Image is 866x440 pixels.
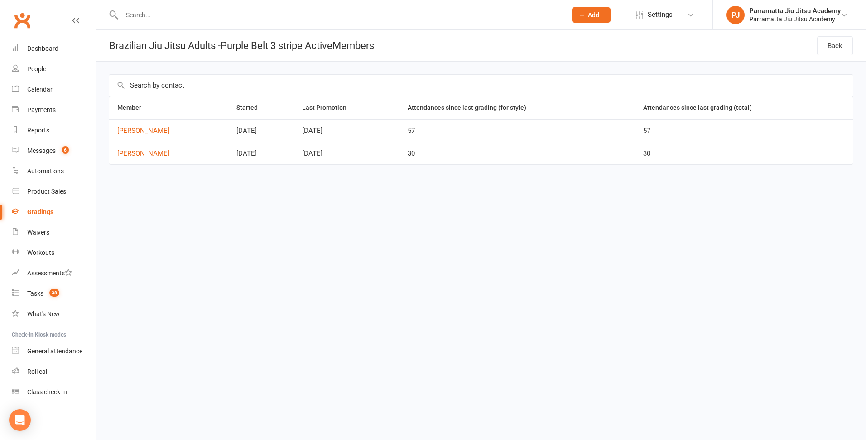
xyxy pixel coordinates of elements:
a: Assessments [12,263,96,284]
div: Payments [27,106,56,113]
div: Messages [27,147,56,154]
h1: Brazilian Jiu Jitsu Adults Active Members [96,30,374,61]
button: Add [572,7,611,23]
a: Reports [12,120,96,141]
td: [DATE] [228,142,294,165]
div: General attendance [27,347,82,355]
div: Product Sales [27,188,66,195]
a: What's New [12,304,96,324]
a: People [12,59,96,79]
th: Started [228,96,294,119]
a: [PERSON_NAME] [117,150,220,157]
a: General attendance kiosk mode [12,341,96,362]
input: Search by contact [109,75,853,96]
div: Assessments [27,269,72,277]
div: Calendar [27,86,53,93]
a: Clubworx [11,9,34,32]
span: 38 [49,289,59,297]
div: Open Intercom Messenger [9,409,31,431]
div: Roll call [27,368,48,375]
div: Workouts [27,249,54,256]
td: [DATE] [294,119,400,142]
td: [DATE] [228,119,294,142]
div: What's New [27,310,60,318]
th: Member [109,96,228,119]
div: Tasks [27,290,43,297]
div: People [27,65,46,73]
th: Attendances since last grading (total) [635,96,853,119]
div: 57 [643,127,845,135]
div: Gradings [27,208,53,215]
span: Add [588,11,599,19]
a: Messages 6 [12,141,96,161]
div: PJ [726,6,745,24]
a: Calendar [12,79,96,100]
div: 30 [408,150,626,157]
a: [PERSON_NAME] [117,127,220,135]
a: Waivers [12,222,96,243]
a: Back [817,36,853,55]
a: Workouts [12,243,96,263]
a: Class kiosk mode [12,382,96,402]
div: Reports [27,127,49,134]
th: Attendances since last grading (for style) [399,96,635,119]
div: Parramatta Jiu Jitsu Academy [749,7,841,15]
td: [DATE] [294,142,400,165]
span: - Purple Belt 3 stripe [218,40,303,51]
div: Dashboard [27,45,58,52]
a: Roll call [12,362,96,382]
div: Automations [27,167,64,175]
span: 6 [62,146,69,154]
div: Waivers [27,229,49,236]
th: Last Promotion [294,96,400,119]
a: Payments [12,100,96,120]
a: Automations [12,161,96,181]
a: Gradings [12,202,96,222]
a: Tasks 38 [12,284,96,304]
a: Dashboard [12,39,96,59]
a: Product Sales [12,181,96,202]
div: Class check-in [27,388,67,396]
div: 57 [408,127,626,135]
div: Parramatta Jiu Jitsu Academy [749,15,841,23]
input: Search... [119,9,560,21]
div: 30 [643,150,845,157]
span: Settings [648,5,673,25]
